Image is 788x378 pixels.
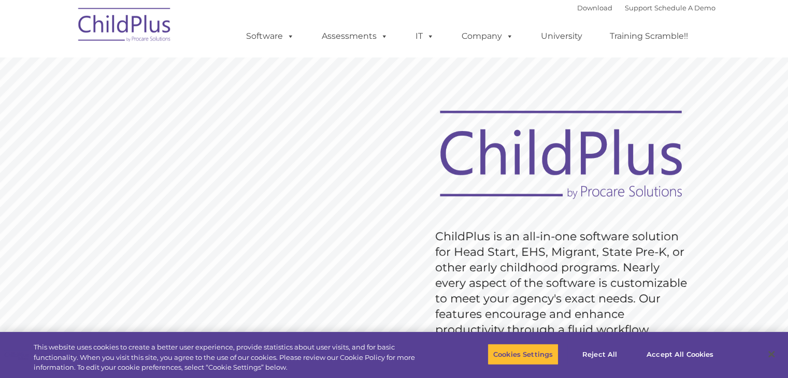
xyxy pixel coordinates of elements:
a: Software [236,26,305,47]
a: Support [625,4,652,12]
button: Reject All [567,343,632,365]
a: Company [451,26,524,47]
a: Download [577,4,612,12]
button: Accept All Cookies [641,343,719,365]
a: Assessments [311,26,398,47]
rs-layer: ChildPlus is an all-in-one software solution for Head Start, EHS, Migrant, State Pre-K, or other ... [435,229,692,338]
img: ChildPlus by Procare Solutions [73,1,177,52]
a: IT [405,26,445,47]
button: Cookies Settings [488,343,558,365]
button: Close [760,343,783,366]
font: | [577,4,715,12]
a: Schedule A Demo [654,4,715,12]
a: Training Scramble!! [599,26,698,47]
div: This website uses cookies to create a better user experience, provide statistics about user visit... [34,342,434,373]
a: University [531,26,593,47]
